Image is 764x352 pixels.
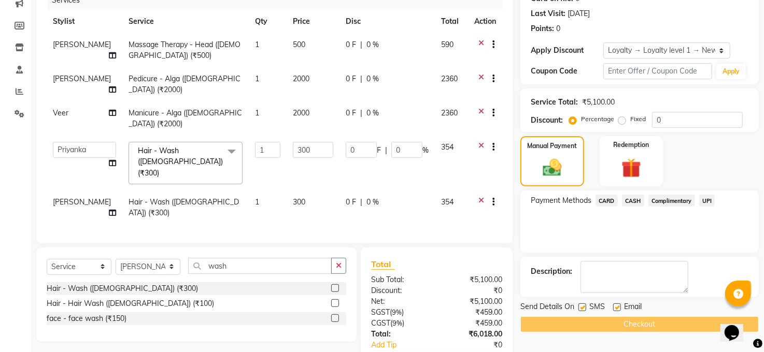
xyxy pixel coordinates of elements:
span: 590 [441,40,454,49]
div: Service Total: [531,97,578,108]
span: Veer [53,108,68,118]
span: Total [371,259,395,270]
span: 2000 [293,108,309,118]
span: 354 [441,142,454,152]
span: 1 [255,74,259,83]
span: 2000 [293,74,309,83]
th: Stylist [47,10,122,33]
div: Hair - Hair Wash ([DEMOGRAPHIC_DATA]) (₹100) [47,298,214,309]
div: ₹459.00 [437,307,511,318]
a: Add Tip [363,340,449,350]
span: | [360,74,362,84]
input: Enter Offer / Coupon Code [603,63,712,79]
span: 0 % [366,74,379,84]
span: Payment Methods [531,195,591,206]
div: ₹0 [449,340,510,350]
span: | [360,108,362,119]
span: 9% [392,319,402,327]
span: | [385,145,387,156]
span: Email [624,301,642,314]
div: Net: [363,296,437,307]
div: Description: [531,266,572,277]
span: [PERSON_NAME] [53,74,111,83]
div: ( ) [363,307,437,318]
div: ₹6,018.00 [437,329,511,340]
span: 354 [441,197,454,207]
div: Discount: [531,115,563,126]
span: UPI [699,195,715,207]
span: | [360,197,362,208]
span: [PERSON_NAME] [53,40,111,49]
span: Complimentary [648,195,695,207]
span: Send Details On [520,301,574,314]
span: Hair - Wash ([DEMOGRAPHIC_DATA]) (₹300) [129,197,239,217]
span: 0 % [366,108,379,119]
span: Hair - Wash ([DEMOGRAPHIC_DATA]) (₹300) [138,146,223,178]
img: _cash.svg [537,157,568,179]
span: 0 F [346,108,356,119]
span: CASH [622,195,644,207]
button: Apply [716,64,746,79]
span: 2360 [441,108,458,118]
span: SGST [371,307,390,317]
span: % [422,145,429,156]
span: | [360,39,362,50]
div: Last Visit: [531,8,565,19]
span: 0 % [366,39,379,50]
th: Qty [249,10,287,33]
span: 300 [293,197,305,207]
span: Massage Therapy - Head ([DEMOGRAPHIC_DATA]) (₹500) [129,40,240,60]
div: ( ) [363,318,437,329]
span: 500 [293,40,305,49]
span: 0 % [366,197,379,208]
span: 2360 [441,74,458,83]
span: F [377,145,381,156]
th: Service [122,10,249,33]
div: Discount: [363,285,437,296]
span: CGST [371,318,390,328]
div: ₹459.00 [437,318,511,329]
span: CARD [596,195,618,207]
div: 0 [556,23,560,34]
span: Manicure - Alga ([DEMOGRAPHIC_DATA]) (₹2000) [129,108,242,128]
span: 1 [255,197,259,207]
th: Price [287,10,339,33]
iframe: chat widget [720,311,754,342]
img: _gift.svg [615,156,647,180]
div: ₹5,100.00 [582,97,615,108]
div: [DATE] [568,8,590,19]
div: Sub Total: [363,274,437,285]
span: Pedicure - Alga ([DEMOGRAPHIC_DATA]) (₹2000) [129,74,240,94]
span: 0 F [346,74,356,84]
span: 1 [255,40,259,49]
span: SMS [589,301,605,314]
div: Apply Discount [531,45,603,56]
span: [PERSON_NAME] [53,197,111,207]
span: 0 F [346,197,356,208]
a: x [159,168,164,178]
span: 0 F [346,39,356,50]
span: 9% [392,308,402,316]
div: Points: [531,23,554,34]
input: Search or Scan [188,258,332,274]
div: Coupon Code [531,66,603,77]
label: Redemption [613,140,649,150]
span: 1 [255,108,259,118]
div: ₹5,100.00 [437,274,511,285]
div: Hair - Wash ([DEMOGRAPHIC_DATA]) (₹300) [47,283,198,294]
th: Disc [339,10,435,33]
div: Total: [363,329,437,340]
th: Total [435,10,468,33]
label: Percentage [581,114,614,124]
label: Fixed [630,114,646,124]
div: ₹5,100.00 [437,296,511,307]
label: Manual Payment [528,141,577,151]
div: face - face wash (₹150) [47,313,126,324]
div: ₹0 [437,285,511,296]
th: Action [468,10,502,33]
